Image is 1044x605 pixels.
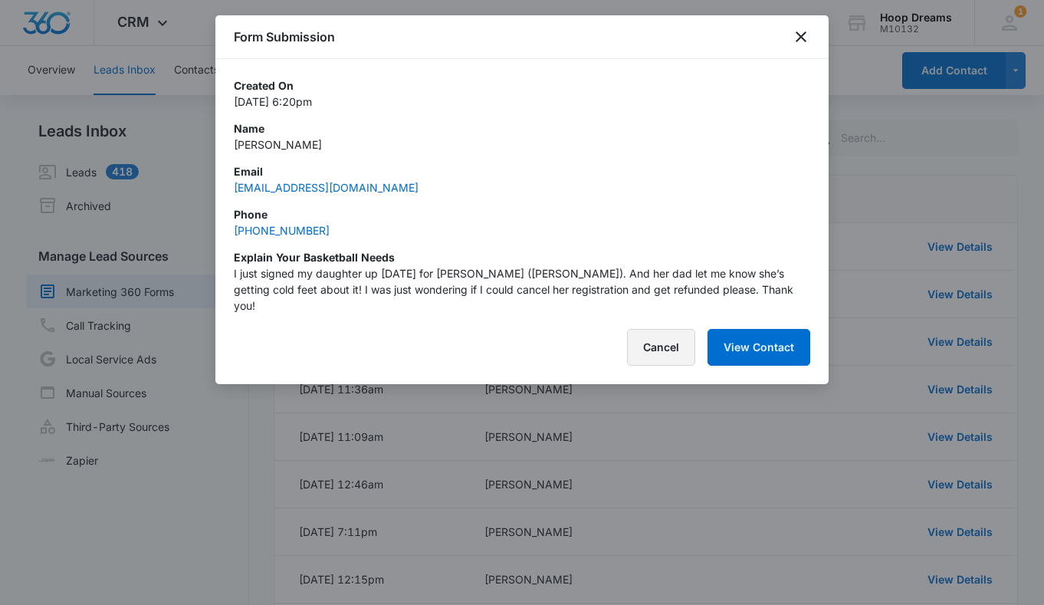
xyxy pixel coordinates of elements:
[707,329,810,366] button: View Contact
[234,249,810,265] p: Explain your basketball needs
[792,28,810,46] button: close
[234,77,810,94] p: Created On
[234,163,810,179] p: Email
[234,28,335,46] h1: Form Submission
[234,181,419,194] a: [EMAIL_ADDRESS][DOMAIN_NAME]
[234,224,330,237] a: [PHONE_NUMBER]
[234,136,810,153] p: [PERSON_NAME]
[234,206,810,222] p: Phone
[627,329,695,366] button: Cancel
[234,120,810,136] p: Name
[234,265,810,314] p: I just signed my daughter up [DATE] for [PERSON_NAME] ([PERSON_NAME]). And her dad let me know sh...
[234,94,810,110] p: [DATE] 6:20pm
